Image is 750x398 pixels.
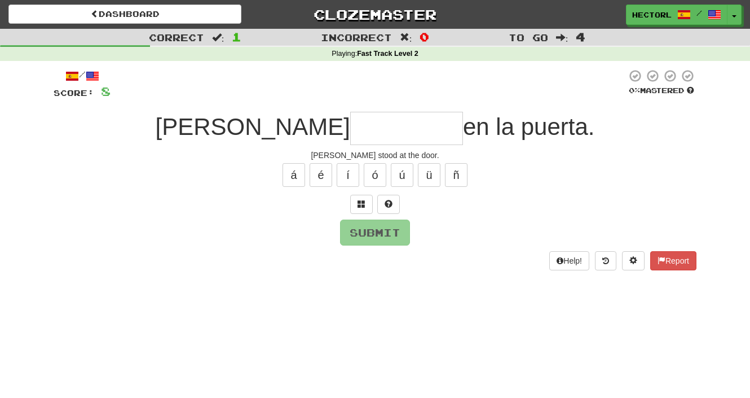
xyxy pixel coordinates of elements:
span: : [556,33,568,42]
a: Clozemaster [258,5,491,24]
span: 0 % [629,86,640,95]
button: ú [391,163,413,187]
span: Score: [54,88,94,98]
button: Report [650,251,696,270]
span: en la puerta. [463,113,595,140]
span: 8 [101,84,111,98]
button: í [337,163,359,187]
span: : [212,33,224,42]
strong: Fast Track Level 2 [357,50,418,58]
span: 1 [232,30,241,43]
div: Mastered [627,86,696,96]
button: Submit [340,220,410,246]
span: Incorrect [321,32,392,43]
a: Dashboard [8,5,241,24]
span: / [696,9,702,17]
button: Single letter hint - you only get 1 per sentence and score half the points! alt+h [377,195,400,214]
span: hectorl [632,10,672,20]
button: ü [418,163,440,187]
button: é [310,163,332,187]
span: 4 [576,30,585,43]
span: [PERSON_NAME] [156,113,350,140]
span: Correct [149,32,204,43]
button: á [283,163,305,187]
button: ó [364,163,386,187]
span: To go [509,32,548,43]
div: / [54,69,111,83]
button: Switch sentence to multiple choice alt+p [350,195,373,214]
a: hectorl / [626,5,727,25]
span: 0 [420,30,429,43]
div: [PERSON_NAME] stood at the door. [54,150,696,161]
button: ñ [445,163,467,187]
span: : [400,33,412,42]
button: Help! [549,251,589,270]
button: Round history (alt+y) [595,251,616,270]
